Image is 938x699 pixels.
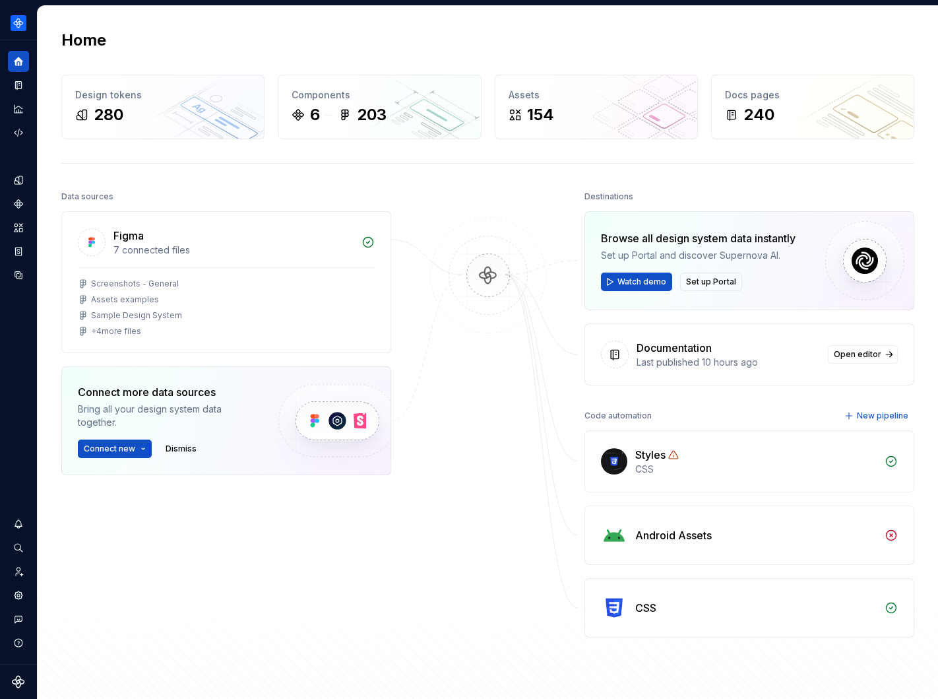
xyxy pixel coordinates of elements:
a: Documentation [8,75,29,96]
button: Contact support [8,609,29,630]
div: Last published 10 hours ago [637,356,820,369]
a: Docs pages240 [711,75,914,139]
a: Components6203 [278,75,481,139]
div: Browse all design system data instantly [601,230,796,246]
div: Figma [113,228,144,244]
a: Settings [8,585,29,606]
h2: Home [61,30,106,51]
a: Home [8,51,29,72]
a: Data sources [8,265,29,286]
div: CSS [635,463,877,476]
div: Android Assets [635,527,712,543]
div: CSS [635,600,656,616]
button: Dismiss [160,440,203,458]
a: Storybook stories [8,241,29,262]
a: Analytics [8,98,29,119]
div: Bring all your design system data together. [78,403,256,429]
div: Documentation [637,340,712,356]
a: Figma7 connected filesScreenshots - GeneralAssets examplesSample Design System+4more files [61,211,391,353]
button: New pipeline [840,407,914,425]
span: New pipeline [857,411,908,421]
span: Open editor [834,349,881,360]
svg: Supernova Logo [12,675,25,688]
a: Design tokens280 [61,75,265,139]
button: Set up Portal [680,273,742,291]
div: Set up Portal and discover Supernova AI. [601,249,796,262]
span: Connect new [84,444,135,454]
div: 6 [310,104,320,125]
div: Assets examples [91,294,159,305]
div: Design tokens [75,88,251,102]
div: Assets [509,88,684,102]
div: 7 connected files [113,244,354,257]
button: Watch demo [601,273,672,291]
div: 280 [94,104,123,125]
a: Code automation [8,122,29,143]
button: Notifications [8,514,29,535]
span: Dismiss [166,444,197,454]
span: Set up Portal [686,277,736,287]
div: 240 [743,104,774,125]
a: Design tokens [8,170,29,191]
div: Sample Design System [91,310,182,321]
div: Destinations [584,187,633,206]
div: 154 [527,104,554,125]
div: 203 [357,104,387,125]
a: Assets154 [495,75,698,139]
div: + 4 more files [91,326,141,337]
div: Styles [635,447,666,463]
div: Connect more data sources [78,384,256,400]
a: Assets [8,217,29,238]
a: Invite team [8,561,29,582]
div: Data sources [61,187,113,206]
button: Connect new [78,440,152,458]
div: Screenshots - General [91,279,179,289]
div: Code automation [584,407,652,425]
a: Components [8,193,29,215]
div: Docs pages [725,88,900,102]
div: Components [292,88,467,102]
span: Watch demo [617,277,666,287]
a: Open editor [828,345,898,364]
button: Search ⌘K [8,537,29,558]
img: 87691e09-aac2-46b6-b153-b9fe4eb63333.png [11,15,26,31]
